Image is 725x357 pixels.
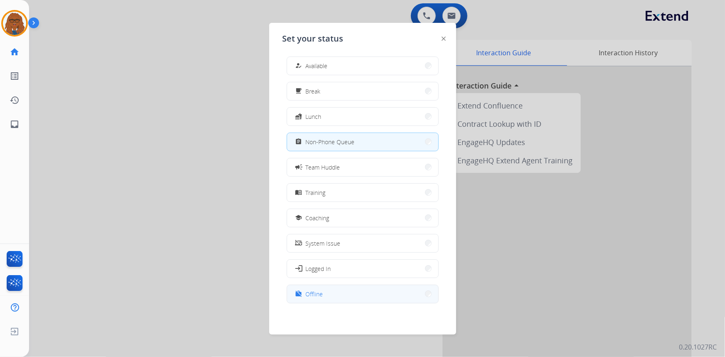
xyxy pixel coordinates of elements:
[287,234,438,252] button: System Issue
[283,33,344,44] span: Set your status
[306,264,331,273] span: Logged In
[295,138,302,145] mat-icon: assignment
[306,290,323,298] span: Offline
[295,214,302,222] mat-icon: school
[10,119,20,129] mat-icon: inbox
[442,37,446,41] img: close-button
[295,62,302,69] mat-icon: how_to_reg
[295,291,302,298] mat-icon: work_off
[306,62,328,70] span: Available
[3,12,26,35] img: avatar
[287,57,438,75] button: Available
[306,239,341,248] span: System Issue
[294,264,302,273] mat-icon: login
[287,133,438,151] button: Non-Phone Queue
[287,260,438,278] button: Logged In
[306,188,326,197] span: Training
[306,163,340,172] span: Team Huddle
[306,138,355,146] span: Non-Phone Queue
[287,158,438,176] button: Team Huddle
[294,163,302,171] mat-icon: campaign
[295,240,302,247] mat-icon: phonelink_off
[10,47,20,57] mat-icon: home
[287,184,438,202] button: Training
[287,82,438,100] button: Break
[306,214,329,222] span: Coaching
[287,285,438,303] button: Offline
[295,113,302,120] mat-icon: fastfood
[10,95,20,105] mat-icon: history
[287,209,438,227] button: Coaching
[306,112,322,121] span: Lunch
[10,71,20,81] mat-icon: list_alt
[679,342,717,352] p: 0.20.1027RC
[295,189,302,196] mat-icon: menu_book
[295,88,302,95] mat-icon: free_breakfast
[306,87,321,96] span: Break
[287,108,438,126] button: Lunch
